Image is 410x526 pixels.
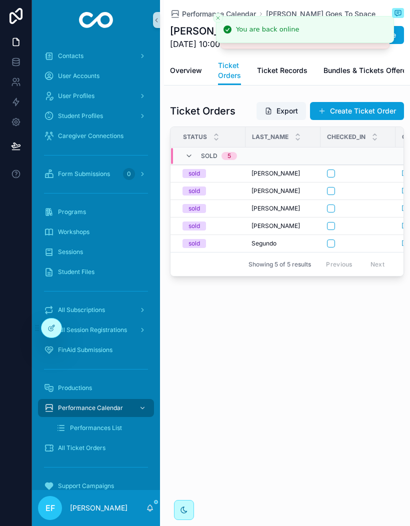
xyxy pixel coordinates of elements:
[218,56,241,85] a: Ticket Orders
[213,13,223,23] button: Close toast
[79,12,113,28] img: App logo
[38,223,154,241] a: Workshops
[310,102,404,120] button: Create Ticket Order
[58,112,103,120] span: Student Profiles
[188,221,200,230] div: sold
[251,204,300,212] span: [PERSON_NAME]
[58,306,105,314] span: All Subscriptions
[182,204,239,213] a: sold
[251,204,314,212] a: [PERSON_NAME]
[327,133,365,141] span: Checked_in
[58,482,114,490] span: Support Campaigns
[182,9,256,19] span: Performance Calendar
[58,92,94,100] span: User Profiles
[38,321,154,339] a: All Session Registrations
[58,170,110,178] span: Form Submissions
[188,204,200,213] div: sold
[58,248,83,256] span: Sessions
[58,404,123,412] span: Performance Calendar
[58,72,99,80] span: User Accounts
[170,61,202,81] a: Overview
[251,222,300,230] span: [PERSON_NAME]
[38,477,154,495] a: Support Campaigns
[182,221,239,230] a: sold
[251,222,314,230] a: [PERSON_NAME]
[58,228,89,236] span: Workshops
[38,87,154,105] a: User Profiles
[50,419,154,437] a: Performances List
[70,503,127,513] p: [PERSON_NAME]
[182,186,239,195] a: sold
[58,208,86,216] span: Programs
[170,24,294,38] h1: [PERSON_NAME] Goes To Space
[257,65,307,75] span: Ticket Records
[251,169,314,177] a: [PERSON_NAME]
[188,169,200,178] div: sold
[38,379,154,397] a: Productions
[256,102,306,120] button: Export
[251,187,314,195] a: [PERSON_NAME]
[218,60,241,80] span: Ticket Orders
[58,268,94,276] span: Student Files
[248,260,311,268] span: Showing 5 of 5 results
[38,47,154,65] a: Contacts
[251,239,276,247] span: Segundo
[188,239,200,248] div: sold
[58,52,83,60] span: Contacts
[38,439,154,457] a: All Ticket Orders
[182,169,239,178] a: sold
[38,399,154,417] a: Performance Calendar
[58,132,123,140] span: Caregiver Connections
[38,263,154,281] a: Student Files
[257,61,307,81] a: Ticket Records
[38,165,154,183] a: Form Submissions0
[70,424,122,432] span: Performances List
[58,326,127,334] span: All Session Registrations
[170,65,202,75] span: Overview
[201,152,217,160] span: sold
[38,67,154,85] a: User Accounts
[170,104,235,118] h1: Ticket Orders
[188,186,200,195] div: sold
[170,38,294,50] span: [DATE] 10:00 AM
[251,239,314,247] a: Segundo
[38,243,154,261] a: Sessions
[58,444,105,452] span: All Ticket Orders
[38,203,154,221] a: Programs
[182,239,239,248] a: sold
[32,40,160,490] div: scrollable content
[38,341,154,359] a: FinAid Submissions
[236,24,299,34] div: You are back online
[170,9,256,19] a: Performance Calendar
[252,133,288,141] span: Last_name
[45,502,55,514] span: EF
[183,133,207,141] span: Status
[58,384,92,392] span: Productions
[38,301,154,319] a: All Subscriptions
[58,346,112,354] span: FinAid Submissions
[251,169,300,177] span: [PERSON_NAME]
[227,152,231,160] div: 5
[38,127,154,145] a: Caregiver Connections
[123,168,135,180] div: 0
[251,187,300,195] span: [PERSON_NAME]
[38,107,154,125] a: Student Profiles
